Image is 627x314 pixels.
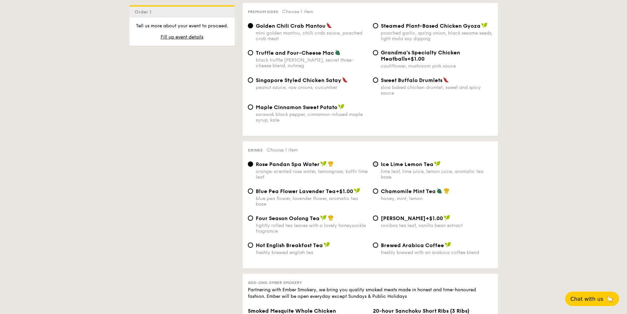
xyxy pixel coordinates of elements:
input: Maple Cinnamon Sweet Potatosarawak black pepper, cinnamon-infused maple syrup, kale [248,104,253,110]
span: 20-hour Sanchoku Short Ribs (3 Ribs) [373,308,469,314]
span: Hot English Breakfast Tea [256,242,323,248]
span: Grandma's Specialty Chicken Meatballs [381,49,460,62]
input: [PERSON_NAME]+$1.00rooibos tea leaf, vanilla bean extract [373,215,378,221]
span: Premium sides [248,10,278,14]
img: icon-vegan.f8ff3823.svg [444,215,450,221]
img: icon-spicy.37a8142b.svg [443,77,449,83]
span: Order 1 [135,9,154,15]
div: freshly brewed with an arabica coffee blend [381,250,493,255]
input: Brewed Arabica Coffeefreshly brewed with an arabica coffee blend [373,243,378,248]
span: [PERSON_NAME] [381,215,426,221]
div: peanut sauce, raw onions, cucumber [256,85,368,90]
p: Tell us more about your event to proceed. [135,23,229,29]
img: icon-vegan.f8ff3823.svg [354,188,360,194]
div: cauliflower, mushroom pink sauce [381,63,493,69]
input: Steamed Plant-Based Chicken Gyozapoached garlic, spring onion, black sesame seeds, light mala soy... [373,23,378,28]
input: Sweet Buffalo Drumletsslow baked chicken drumlet, sweet and spicy sauce [373,77,378,83]
div: freshly brewed english tea [256,250,368,255]
div: orange-scented rose water, lemongrass, kaffir lime leaf [256,169,368,180]
span: Choose 1 item [282,9,313,14]
img: icon-spicy.37a8142b.svg [342,77,348,83]
span: Singapore Styled Chicken Satay [256,77,341,83]
div: sarawak black pepper, cinnamon-infused maple syrup, kale [256,112,368,123]
div: blue pea flower, lavender flower, aromatic tea base [256,196,368,207]
span: 🦙 [606,295,614,303]
img: icon-vegan.f8ff3823.svg [324,242,330,248]
img: icon-vegan.f8ff3823.svg [320,215,327,221]
span: Four Season Oolong Tea [256,215,320,221]
span: Blue Pea Flower Lavender Tea [256,188,336,194]
img: icon-vegan.f8ff3823.svg [434,161,441,167]
input: Chamomile Mint Teahoney, mint, lemon [373,188,378,194]
span: Ice Lime Lemon Tea [381,161,433,167]
img: icon-chef-hat.a58ddaea.svg [328,215,334,221]
img: icon-vegan.f8ff3823.svg [338,104,345,110]
span: +$1.00 [426,215,443,221]
img: icon-vegetarian.fe4039eb.svg [436,188,442,194]
input: Singapore Styled Chicken Sataypeanut sauce, raw onions, cucumber [248,77,253,83]
span: Truffle and Four-Cheese Mac [256,50,334,56]
div: poached garlic, spring onion, black sesame seeds, light mala soy dipping [381,30,493,42]
div: black truffle [PERSON_NAME], secret three-cheese blend, nutmeg [256,57,368,69]
div: honey, mint, lemon [381,196,493,201]
span: Rose Pandan Spa Water [256,161,320,167]
span: Chamomile Mint Tea [381,188,436,194]
span: Smoked Mesquite Whole Chicken [248,308,336,314]
span: Golden Chili Crab Mantou [256,23,326,29]
input: Blue Pea Flower Lavender Tea+$1.00blue pea flower, lavender flower, aromatic tea base [248,188,253,194]
div: rooibos tea leaf, vanilla bean extract [381,223,493,228]
span: +$1.00 [407,56,425,62]
input: Truffle and Four-Cheese Macblack truffle [PERSON_NAME], secret three-cheese blend, nutmeg [248,50,253,55]
div: mini golden mantou, chilli crab sauce, poached crab meat [256,30,368,42]
img: icon-chef-hat.a58ddaea.svg [328,161,334,167]
img: icon-spicy.37a8142b.svg [326,22,332,28]
input: Hot English Breakfast Teafreshly brewed english tea [248,243,253,248]
span: Sweet Buffalo Drumlets [381,77,442,83]
span: Steamed Plant-Based Chicken Gyoza [381,23,481,29]
input: Four Season Oolong Teatightly rolled tea leaves with a lovely honeysuckle fragrance [248,215,253,221]
span: Add-ons: Ember Smokery [248,280,302,285]
div: Partnering with Ember Smokery, we bring you quality smoked meats made in honest and time-honoured... [248,287,493,300]
span: Choose 1 item [267,147,298,153]
button: Chat with us🦙 [565,292,619,306]
span: Chat with us [570,296,603,302]
img: icon-vegan.f8ff3823.svg [445,242,451,248]
img: icon-vegan.f8ff3823.svg [481,22,488,28]
img: icon-vegetarian.fe4039eb.svg [335,49,341,55]
span: Brewed Arabica Coffee [381,242,444,248]
input: Ice Lime Lemon Tealime leaf, lime juice, lemon juice, aromatic tea base [373,161,378,167]
div: slow baked chicken drumlet, sweet and spicy sauce [381,85,493,96]
span: Maple Cinnamon Sweet Potato [256,104,337,110]
div: tightly rolled tea leaves with a lovely honeysuckle fragrance [256,223,368,234]
span: +$1.00 [336,188,353,194]
div: lime leaf, lime juice, lemon juice, aromatic tea base [381,169,493,180]
input: Golden Chili Crab Mantoumini golden mantou, chilli crab sauce, poached crab meat [248,23,253,28]
input: Rose Pandan Spa Waterorange-scented rose water, lemongrass, kaffir lime leaf [248,161,253,167]
span: Drinks [248,148,263,153]
img: icon-vegan.f8ff3823.svg [320,161,327,167]
input: Grandma's Specialty Chicken Meatballs+$1.00cauliflower, mushroom pink sauce [373,50,378,55]
img: icon-chef-hat.a58ddaea.svg [444,188,450,194]
span: Fill up event details [161,34,203,40]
